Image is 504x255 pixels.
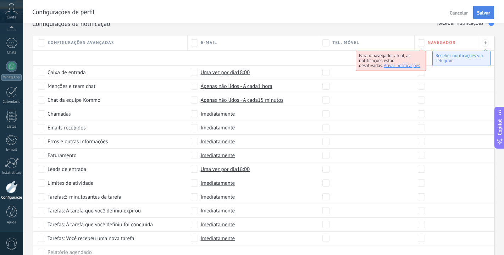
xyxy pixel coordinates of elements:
[48,110,71,117] span: Chamadas
[200,124,235,131] span: Imediatamente
[1,171,22,175] div: Estatísticas
[1,195,22,200] div: Configurações
[359,52,410,68] span: Para o navegador atual, as notificações estão desativadas.
[477,10,490,15] span: Salvar
[32,20,110,28] h1: Configurações de notificação
[48,138,108,145] span: Erros e outras informações
[384,62,420,68] span: Ativar notificações
[496,119,503,135] span: Copilot
[1,220,22,225] div: Ajuda
[436,52,483,63] span: Receber notificações via Telegram
[48,166,86,173] span: Leads de entrada
[1,74,22,81] div: WhatsApp
[48,235,134,242] span: Tarefas: Você recebeu uma nova tarefa
[258,96,283,104] span: 15 minutos
[32,8,95,16] h1: Configurações de perfil
[48,152,77,159] span: Faturamento
[200,207,235,214] span: Imediatamente
[200,83,272,90] span: Apenas não lidos - A cada
[48,207,141,214] span: Tarefas: A tarefa que você definiu expirou
[200,166,250,173] span: Uma vez por dia
[258,83,272,90] span: 1 hora
[437,21,483,27] h1: Receber notificações
[200,110,235,117] span: Imediatamente
[48,83,95,90] span: Menções e team chat
[1,100,22,104] div: Calendário
[65,193,88,200] span: 5 minutos
[447,7,471,18] button: Cancelar
[48,179,94,187] span: Limites de atividade
[200,96,283,104] span: Apenas não lidos - A cada
[200,138,235,145] span: Imediatamente
[473,6,494,19] button: Salvar
[332,40,359,45] span: Tel. Móvel
[48,124,86,131] span: Emails recebidos
[48,69,86,76] span: Caixa de entrada
[48,40,114,45] span: Configurações avançadas
[200,235,235,242] span: Imediatamente
[201,40,217,45] span: E-mail
[1,124,22,129] div: Listas
[428,40,456,45] span: Navegador
[200,152,235,159] span: Imediatamente
[1,50,22,55] div: Chats
[48,193,121,200] span: Tarefas: antes da tarefa
[482,39,489,47] div: +
[1,148,22,152] div: E-mail
[200,179,235,187] span: Imediatamente
[450,10,468,15] span: Cancelar
[48,96,100,104] span: Chat da equipe Kommo
[200,221,235,228] span: Imediatamente
[7,15,16,20] span: Conta
[48,221,153,228] span: Tarefas: A tarefa que você definiu foi concluída
[237,69,250,76] span: 18:00
[237,166,250,173] span: 18:00
[200,69,250,76] span: Uma vez por dia
[200,193,235,200] span: Imediatamente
